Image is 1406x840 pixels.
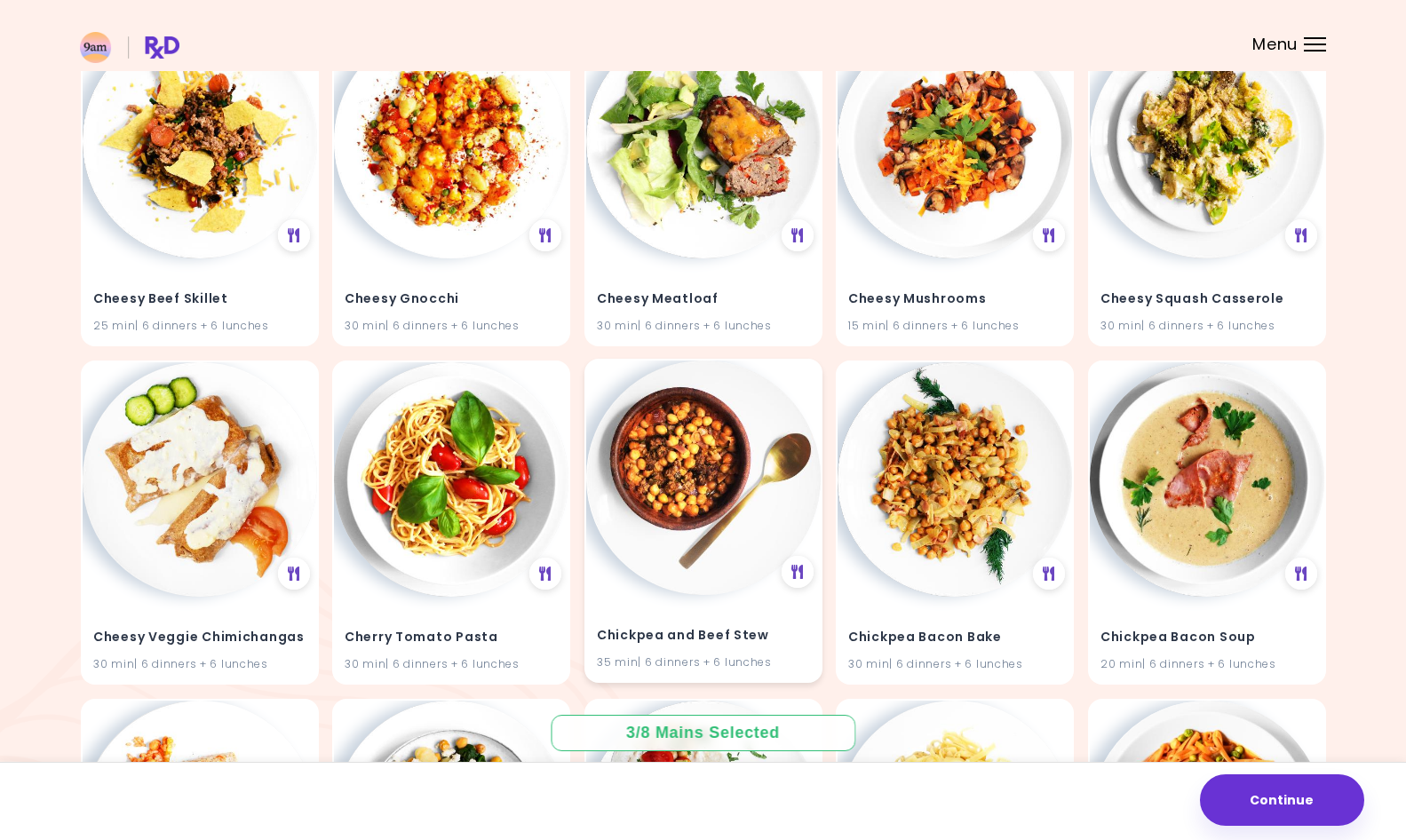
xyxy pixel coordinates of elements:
div: See Meal Plan [1284,219,1316,251]
div: 15 min | 6 dinners + 6 lunches [848,317,1061,334]
h4: Cheesy Mushrooms [848,285,1061,313]
button: Continue [1200,774,1364,826]
div: 30 min | 6 dinners + 6 lunches [345,655,558,672]
div: 20 min | 6 dinners + 6 lunches [1100,655,1314,672]
h4: Chickpea and Beef Stew [597,622,810,650]
div: 25 min | 6 dinners + 6 lunches [93,317,306,334]
div: 30 min | 6 dinners + 6 lunches [345,317,558,334]
div: See Meal Plan [1033,558,1065,590]
div: See Meal Plan [277,558,309,590]
div: See Meal Plan [277,219,309,251]
h4: Cherry Tomato Pasta [345,623,558,652]
div: See Meal Plan [529,219,561,251]
div: 30 min | 6 dinners + 6 lunches [93,655,306,672]
h4: Cheesy Meatloaf [597,285,810,313]
div: 30 min | 6 dinners + 6 lunches [1100,317,1314,334]
div: 30 min | 6 dinners + 6 lunches [848,655,1061,672]
div: See Meal Plan [781,556,813,588]
h4: Cheesy Beef Skillet [93,285,306,313]
div: See Meal Plan [781,219,813,251]
h4: Cheesy Veggie Chimichangas [93,623,306,652]
h4: Chickpea Bacon Soup [1100,623,1314,652]
div: 30 min | 6 dinners + 6 lunches [597,317,810,334]
div: 3 / 8 Mains Selected [614,722,793,744]
h4: Chickpea Bacon Bake [848,623,1061,652]
div: See Meal Plan [1033,219,1065,251]
img: RxDiet [80,32,179,63]
h4: Cheesy Gnocchi [345,285,558,313]
span: Menu [1252,36,1298,52]
div: 35 min | 6 dinners + 6 lunches [597,654,810,670]
div: See Meal Plan [1284,558,1316,590]
h4: Cheesy Squash Casserole [1100,285,1314,313]
div: See Meal Plan [529,558,561,590]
